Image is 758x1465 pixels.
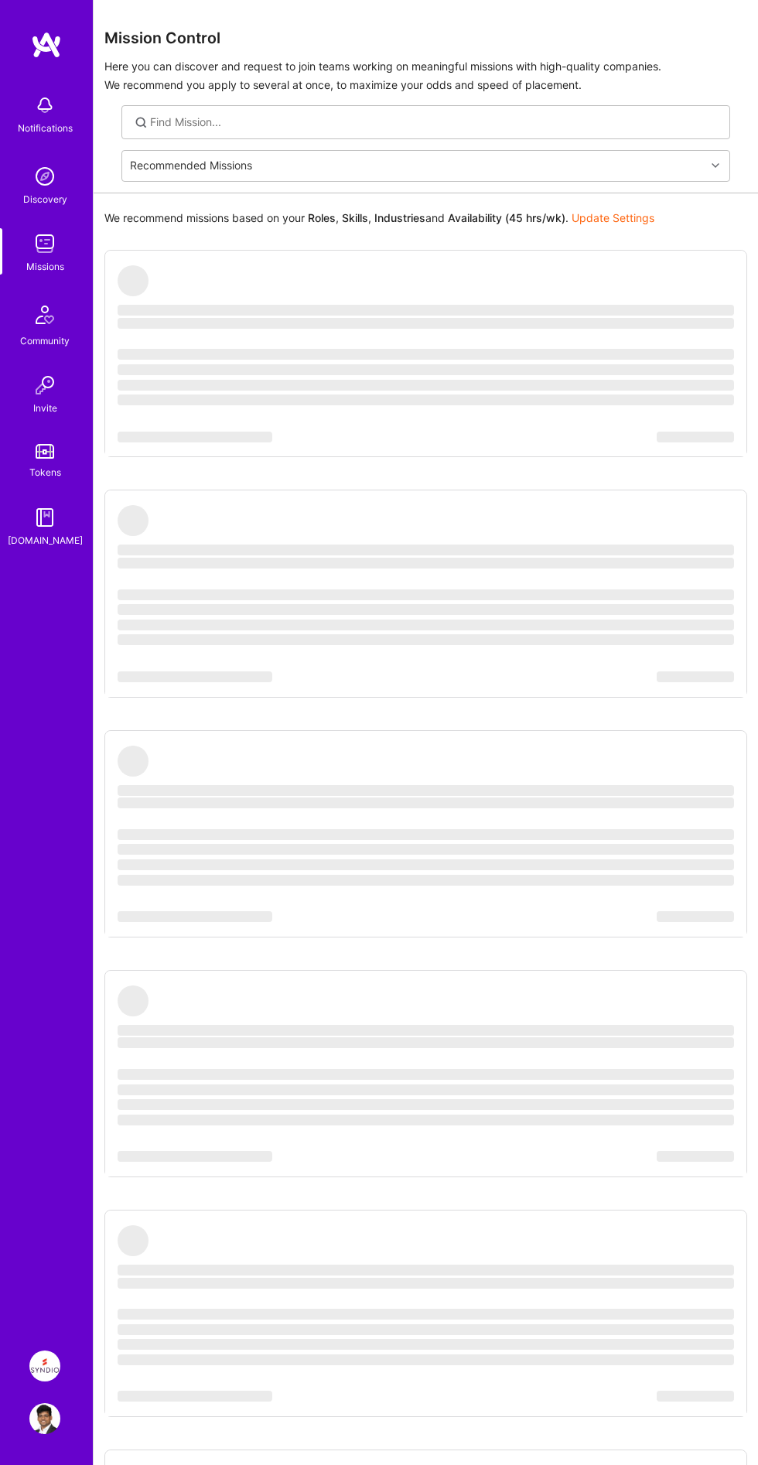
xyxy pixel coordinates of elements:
div: Invite [33,401,57,416]
img: bell [29,90,60,121]
div: Recommended Missions [130,159,252,174]
h3: Mission Control [104,29,747,48]
img: logo [31,31,62,59]
div: [DOMAIN_NAME] [8,533,83,548]
i: icon SearchGrey [133,114,149,131]
i: icon Chevron [712,162,719,169]
div: Community [20,333,70,349]
b: Skills [342,211,368,224]
div: Missions [26,259,64,275]
p: Here you can discover and request to join teams working on meaningful missions with high-quality ... [104,57,747,94]
a: User Avatar [26,1403,64,1434]
div: Tokens [29,465,61,480]
b: Industries [374,211,425,224]
div: Discovery [23,192,67,207]
b: Roles [308,211,336,224]
img: guide book [29,502,60,533]
a: Update Settings [572,211,654,224]
img: User Avatar [29,1403,60,1434]
div: Notifications [18,121,73,136]
img: tokens [36,444,54,459]
img: Syndio: Transformation Engine Modernization [29,1351,60,1381]
a: Syndio: Transformation Engine Modernization [26,1351,64,1381]
img: teamwork [29,228,60,259]
p: We recommend missions based on your , , and . [104,210,654,226]
img: Community [26,296,63,333]
img: discovery [29,161,60,192]
b: Availability (45 hrs/wk) [448,211,565,224]
img: Invite [29,370,60,401]
input: Find Mission... [150,114,719,130]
